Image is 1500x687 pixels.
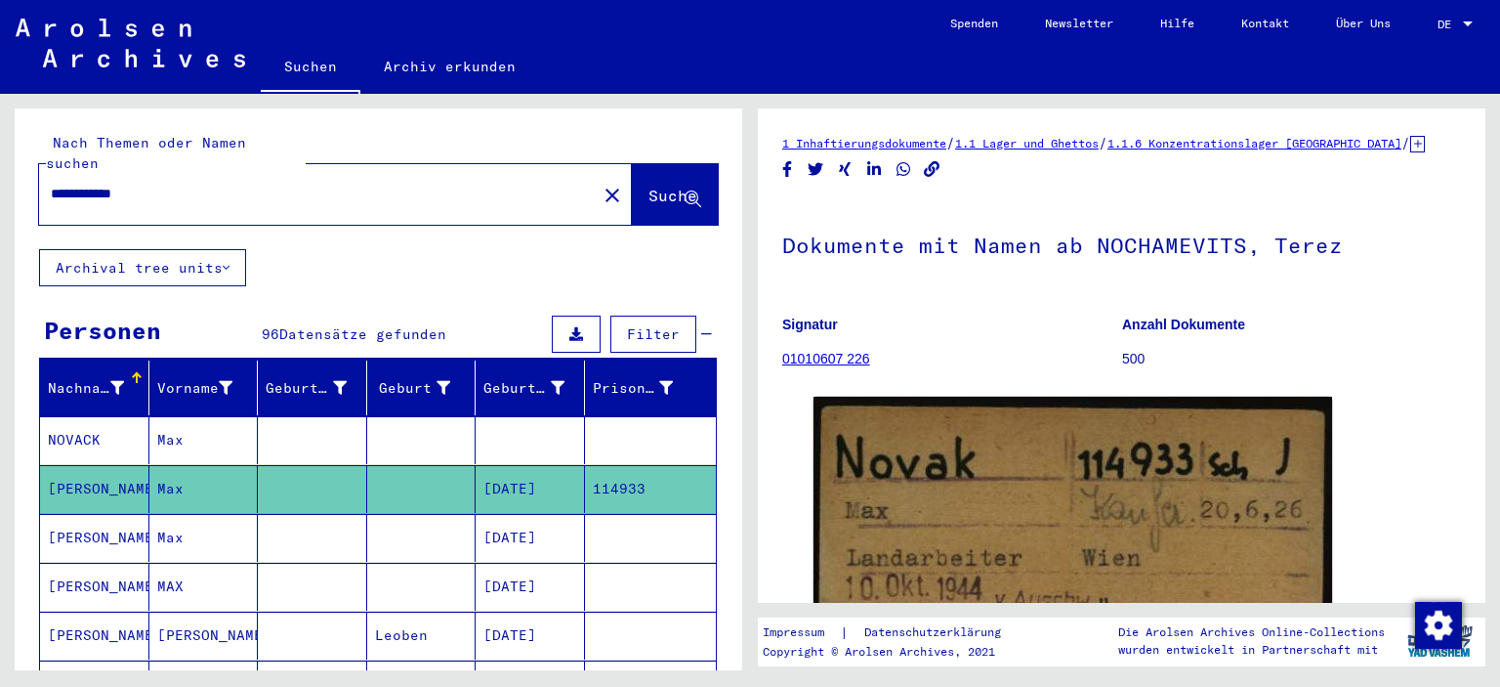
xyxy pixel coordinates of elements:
mat-label: Nach Themen oder Namen suchen [46,134,246,172]
mat-header-cell: Geburtsname [258,361,367,415]
span: DE [1437,18,1459,31]
button: Share on WhatsApp [894,157,914,182]
p: Die Arolsen Archives Online-Collections [1118,623,1385,641]
button: Copy link [922,157,942,182]
mat-cell: Max [149,416,259,464]
mat-cell: Max [149,514,259,562]
span: / [1401,134,1410,151]
div: Geburt‏ [375,378,451,399]
div: Nachname [48,372,148,404]
div: Geburtsname [266,372,371,404]
span: Suche [648,186,697,205]
span: / [1099,134,1107,151]
div: Prisoner # [593,372,698,404]
mat-cell: [DATE] [476,465,585,513]
button: Suche [632,164,718,225]
mat-header-cell: Geburt‏ [367,361,477,415]
p: 500 [1122,349,1461,369]
div: Vorname [157,378,233,399]
a: 1.1 Lager und Ghettos [955,136,1099,150]
img: Arolsen_neg.svg [16,19,245,67]
mat-cell: 114933 [585,465,717,513]
a: 1 Inhaftierungsdokumente [782,136,946,150]
a: 01010607 226 [782,351,870,366]
button: Share on Twitter [806,157,826,182]
a: Suchen [261,43,360,94]
mat-cell: MAX [149,563,259,611]
mat-cell: [PERSON_NAME] [149,612,259,660]
a: Archiv erkunden [360,43,539,90]
mat-cell: [PERSON_NAME] [40,465,149,513]
img: yv_logo.png [1403,617,1477,666]
mat-header-cell: Prisoner # [585,361,717,415]
button: Share on LinkedIn [864,157,885,182]
mat-cell: [DATE] [476,612,585,660]
span: 96 [262,325,279,343]
div: Vorname [157,372,258,404]
span: / [946,134,955,151]
div: Geburtsdatum [483,378,564,399]
mat-cell: NOVACK [40,416,149,464]
div: Personen [44,313,161,348]
mat-icon: close [601,184,624,207]
div: Prisoner # [593,378,674,399]
mat-cell: [PERSON_NAME] [40,563,149,611]
div: Geburtsdatum [483,372,589,404]
button: Share on Facebook [777,157,798,182]
div: | [763,623,1024,643]
p: Copyright © Arolsen Archives, 2021 [763,643,1024,661]
mat-cell: [DATE] [476,563,585,611]
button: Archival tree units [39,249,246,286]
mat-cell: Max [149,465,259,513]
div: Nachname [48,378,124,399]
a: Datenschutzerklärung [849,623,1024,643]
mat-header-cell: Geburtsdatum [476,361,585,415]
button: Share on Xing [835,157,855,182]
span: Datensätze gefunden [279,325,446,343]
a: Impressum [763,623,840,643]
mat-cell: [PERSON_NAME] [40,514,149,562]
mat-cell: [DATE] [476,514,585,562]
button: Filter [610,316,696,353]
mat-header-cell: Nachname [40,361,149,415]
div: Geburtsname [266,378,347,399]
b: Signatur [782,317,838,332]
mat-cell: Leoben [367,612,477,660]
h1: Dokumente mit Namen ab NOCHAMEVITS, Terez [782,200,1461,286]
div: Geburt‏ [375,372,476,404]
mat-header-cell: Vorname [149,361,259,415]
a: 1.1.6 Konzentrationslager [GEOGRAPHIC_DATA] [1107,136,1401,150]
span: Filter [627,325,680,343]
button: Clear [593,175,632,214]
b: Anzahl Dokumente [1122,317,1245,332]
img: Zustimmung ändern [1415,602,1462,649]
mat-cell: [PERSON_NAME] [40,612,149,660]
p: wurden entwickelt in Partnerschaft mit [1118,641,1385,659]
